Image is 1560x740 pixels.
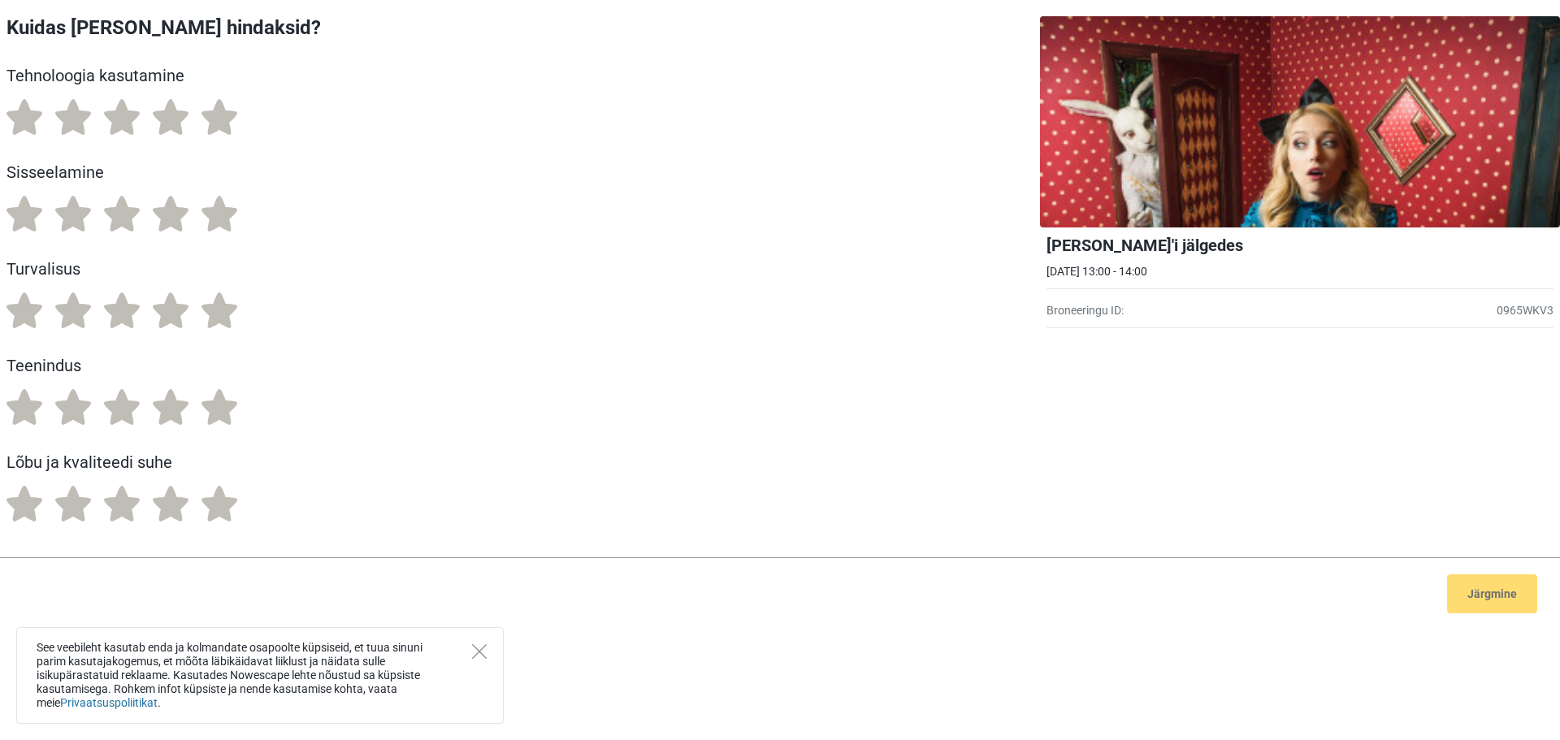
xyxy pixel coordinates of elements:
span: Lõbu ja kvaliteedi suhe [6,452,172,472]
label: 4 [153,486,188,521]
label: 3 [104,486,140,521]
button: Close [472,644,487,659]
label: 2 [55,99,91,135]
span: Teenindus [6,356,81,375]
a: Privaatsuspoliitikat [60,696,158,709]
label: 2 [55,486,91,521]
label: 3 [104,196,140,232]
div: Broneeringu ID: [1040,302,1300,319]
label: 1 [6,196,42,232]
label: 5 [201,99,237,135]
h2: [PERSON_NAME]'i jälgedes [1046,236,1553,255]
div: 0965WKV3 [1300,302,1560,319]
label: 1 [6,292,42,328]
label: 4 [153,196,188,232]
label: 3 [104,389,140,425]
label: 4 [153,389,188,425]
label: 2 [55,292,91,328]
span: Sisseelamine [6,162,104,182]
label: 1 [6,389,42,425]
label: 4 [153,292,188,328]
label: 3 [104,292,140,328]
div: See veebileht kasutab enda ja kolmandate osapoolte küpsiseid, et tuua sinuni parim kasutajakogemu... [16,627,504,724]
label: 5 [201,292,237,328]
label: 4 [153,99,188,135]
label: 2 [55,196,91,232]
label: 5 [201,196,237,232]
div: [DATE] 13:00 - 14:00 [1040,263,1560,280]
label: 5 [201,486,237,521]
label: 5 [201,389,237,425]
label: 1 [6,99,42,135]
label: 1 [6,486,42,521]
label: 3 [104,99,140,135]
h2: Kuidas [PERSON_NAME] hindaksid? [6,16,903,40]
span: Turvalisus [6,259,80,279]
span: Tehnoloogia kasutamine [6,66,184,85]
label: 2 [55,389,91,425]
